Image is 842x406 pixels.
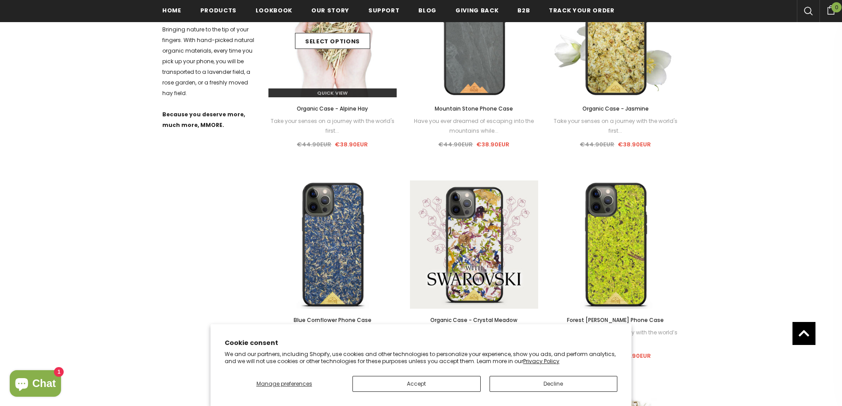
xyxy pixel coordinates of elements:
[295,33,370,49] a: Select options
[517,6,530,15] span: B2B
[311,6,349,15] span: Our Story
[256,380,312,387] span: Manage preferences
[268,315,397,325] a: Blue Cornflower Phone Case
[352,376,481,392] button: Accept
[455,6,498,15] span: Giving back
[618,352,651,360] span: €38.90EUR
[297,105,368,112] span: Organic Case - Alpine Hay
[580,140,614,149] span: €44.90EUR
[410,116,538,136] div: Have you ever dreamed of escaping into the mountains while...
[618,140,651,149] span: €38.90EUR
[256,6,292,15] span: Lookbook
[410,104,538,114] a: Mountain Stone Phone Case
[523,357,559,365] a: Privacy Policy
[162,111,245,129] strong: Because you deserve more, much more, MMORE.
[435,105,513,112] span: Mountain Stone Phone Case
[551,104,680,114] a: Organic Case - Jasmine
[162,6,181,15] span: Home
[268,116,397,136] div: Take your senses on a journey with the world's first...
[7,370,64,399] inbox-online-store-chat: Shopify online store chat
[225,376,344,392] button: Manage preferences
[268,88,397,97] a: Quick View
[225,338,617,348] h2: Cookie consent
[551,315,680,325] a: Forest [PERSON_NAME] Phone Case
[294,316,371,324] span: Blue Cornflower Phone Case
[335,140,368,149] span: €38.90EUR
[418,6,436,15] span: Blog
[268,104,397,114] a: Organic Case - Alpine Hay
[410,315,538,325] a: Organic Case - Crystal Meadow
[549,6,614,15] span: Track your order
[368,6,400,15] span: support
[438,140,473,149] span: €44.90EUR
[162,24,255,99] p: Bringing nature to the tip of your fingers. With hand-picked natural organic materials, every tim...
[551,116,680,136] div: Take your senses on a journey with the world's first...
[819,4,842,15] a: 0
[297,140,331,149] span: €44.90EUR
[317,89,348,96] span: Quick View
[225,351,617,364] p: We and our partners, including Shopify, use cookies and other technologies to personalize your ex...
[567,316,664,324] span: Forest [PERSON_NAME] Phone Case
[582,105,649,112] span: Organic Case - Jasmine
[476,140,509,149] span: €38.90EUR
[490,376,618,392] button: Decline
[831,2,842,12] span: 0
[200,6,237,15] span: Products
[430,316,517,324] span: Organic Case - Crystal Meadow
